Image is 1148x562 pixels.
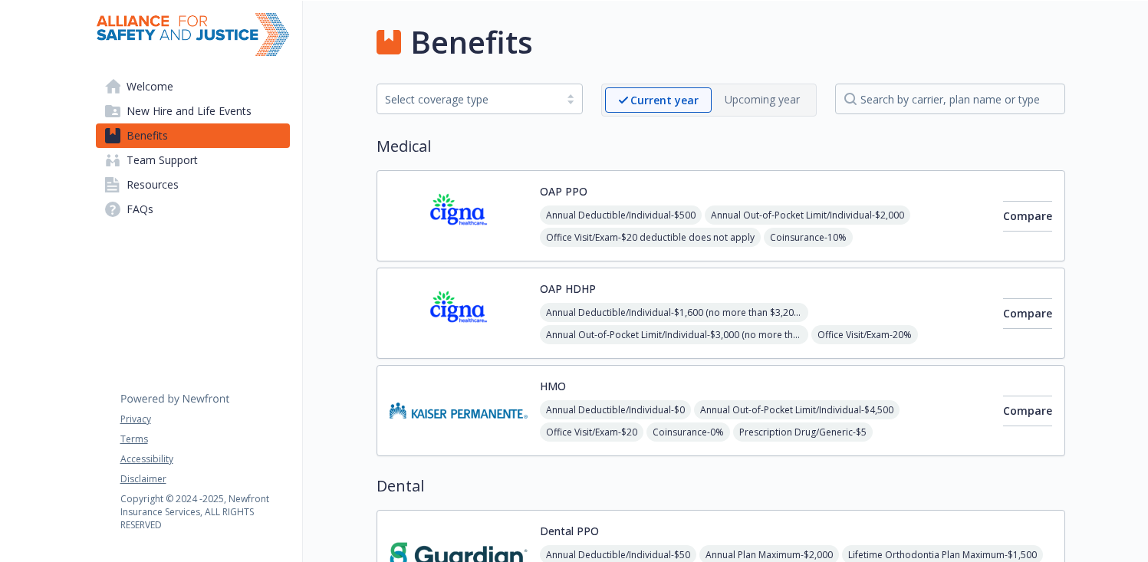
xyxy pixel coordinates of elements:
[96,197,290,222] a: FAQs
[377,475,1065,498] h2: Dental
[540,378,566,394] button: HMO
[1003,403,1052,418] span: Compare
[694,400,900,419] span: Annual Out-of-Pocket Limit/Individual - $4,500
[712,87,813,113] span: Upcoming year
[811,325,918,344] span: Office Visit/Exam - 20%
[127,99,252,123] span: New Hire and Life Events
[120,412,289,426] a: Privacy
[96,74,290,99] a: Welcome
[377,135,1065,158] h2: Medical
[390,378,528,443] img: Kaiser Permanente Insurance Company carrier logo
[120,432,289,446] a: Terms
[540,183,587,199] button: OAP PPO
[540,228,761,247] span: Office Visit/Exam - $20 deductible does not apply
[120,472,289,486] a: Disclaimer
[540,422,643,442] span: Office Visit/Exam - $20
[390,183,528,248] img: CIGNA carrier logo
[725,91,800,107] p: Upcoming year
[646,422,730,442] span: Coinsurance - 0%
[96,148,290,173] a: Team Support
[540,523,599,539] button: Dental PPO
[1003,201,1052,232] button: Compare
[764,228,853,247] span: Coinsurance - 10%
[410,19,533,65] h1: Benefits
[120,452,289,466] a: Accessibility
[96,99,290,123] a: New Hire and Life Events
[1003,306,1052,320] span: Compare
[630,92,699,108] p: Current year
[127,123,168,148] span: Benefits
[385,91,551,107] div: Select coverage type
[1003,396,1052,426] button: Compare
[120,492,289,531] p: Copyright © 2024 - 2025 , Newfront Insurance Services, ALL RIGHTS RESERVED
[540,325,808,344] span: Annual Out-of-Pocket Limit/Individual - $3,000 (no more than $3,200 per individual - within a fam...
[540,303,808,322] span: Annual Deductible/Individual - $1,600 (no more than $3,200 per individual - within a family)
[390,281,528,346] img: CIGNA carrier logo
[540,205,702,225] span: Annual Deductible/Individual - $500
[1003,298,1052,329] button: Compare
[96,123,290,148] a: Benefits
[540,281,596,297] button: OAP HDHP
[127,197,153,222] span: FAQs
[96,173,290,197] a: Resources
[540,400,691,419] span: Annual Deductible/Individual - $0
[127,173,179,197] span: Resources
[835,84,1065,114] input: search by carrier, plan name or type
[705,205,910,225] span: Annual Out-of-Pocket Limit/Individual - $2,000
[127,74,173,99] span: Welcome
[1003,209,1052,223] span: Compare
[733,422,873,442] span: Prescription Drug/Generic - $5
[127,148,198,173] span: Team Support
